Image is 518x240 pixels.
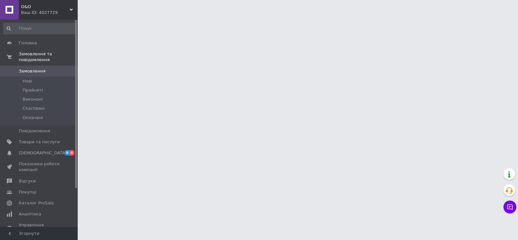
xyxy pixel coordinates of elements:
[19,51,78,63] span: Замовлення та повідомлення
[69,150,74,156] span: 4
[19,128,50,134] span: Повідомлення
[23,105,45,111] span: Скасовані
[21,4,70,10] span: O&O
[19,40,37,46] span: Головна
[19,68,46,74] span: Замовлення
[19,139,60,145] span: Товари та послуги
[23,78,32,84] span: Нові
[19,150,67,156] span: [DEMOGRAPHIC_DATA]
[19,200,54,206] span: Каталог ProSale
[503,201,516,213] button: Чат з покупцем
[19,161,60,173] span: Показники роботи компанії
[19,189,36,195] span: Покупці
[23,96,43,102] span: Виконані
[19,211,41,217] span: Аналітика
[19,222,60,234] span: Управління сайтом
[64,150,70,156] span: 9
[19,178,36,184] span: Відгуки
[23,115,43,121] span: Оплачені
[21,10,78,16] div: Ваш ID: 4027729
[3,23,76,34] input: Пошук
[23,87,43,93] span: Прийняті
